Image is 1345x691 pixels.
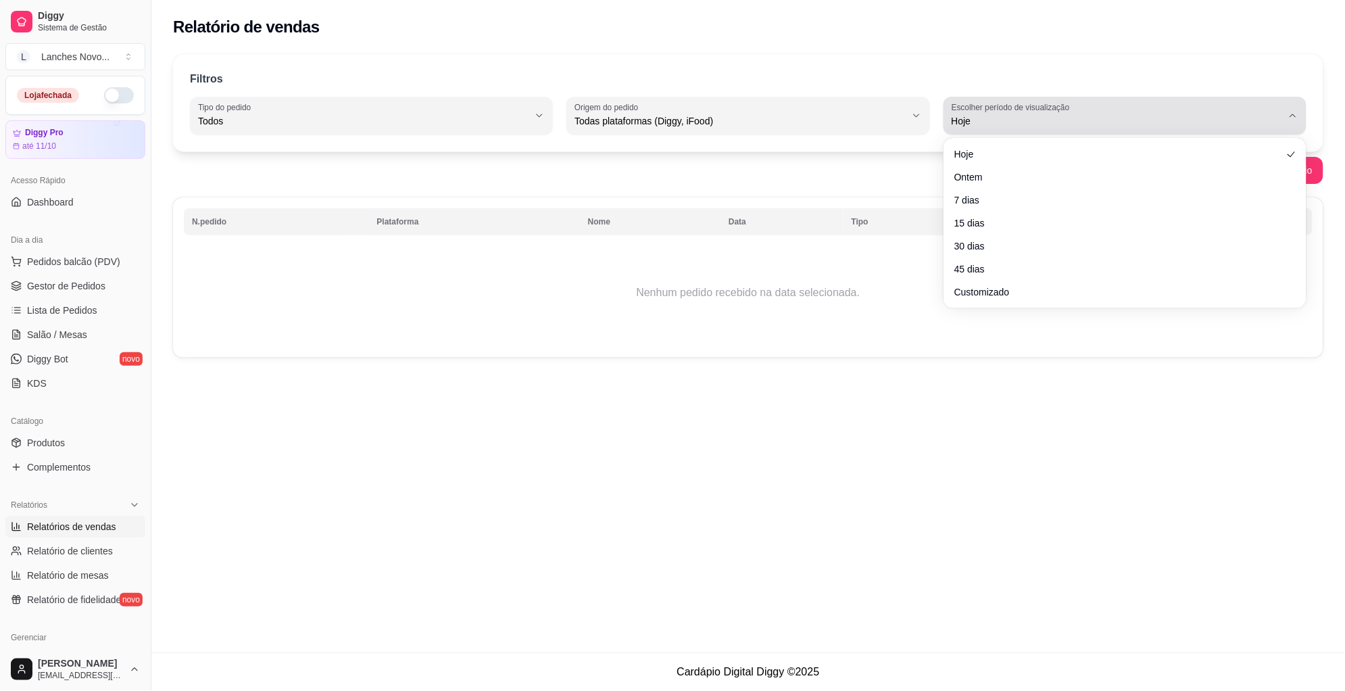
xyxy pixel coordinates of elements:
span: Complementos [27,460,91,474]
span: Relatório de clientes [27,544,113,558]
span: Produtos [27,436,65,450]
span: Todos [198,114,529,128]
div: Acesso Rápido [5,170,145,191]
span: Relatórios de vendas [27,520,116,533]
span: 15 dias [954,216,1282,230]
article: até 11/10 [22,141,56,151]
label: Tipo do pedido [198,101,255,113]
span: Sistema de Gestão [38,22,140,33]
span: 45 dias [954,262,1282,276]
span: 7 dias [954,193,1282,207]
span: Relatório de fidelidade [27,593,121,606]
span: Customizado [954,285,1282,299]
td: Nenhum pedido recebido na data selecionada. [184,239,1313,347]
th: Plataforma [369,208,580,235]
span: Pedidos balcão (PDV) [27,255,120,268]
p: Filtros [190,71,223,87]
span: Relatório de mesas [27,569,109,582]
span: [EMAIL_ADDRESS][DOMAIN_NAME] [38,670,124,681]
th: N.pedido [184,208,369,235]
span: Gestor de Pedidos [27,279,105,293]
span: Relatórios [11,500,47,510]
th: Tipo [843,208,964,235]
span: Ontem [954,170,1282,184]
div: Dia a dia [5,229,145,251]
span: Todas plataformas (Diggy, iFood) [574,114,905,128]
button: Select a team [5,43,145,70]
span: Hoje [954,147,1282,161]
span: 30 dias [954,239,1282,253]
span: Diggy [38,10,140,22]
span: Lista de Pedidos [27,304,97,317]
footer: Cardápio Digital Diggy © 2025 [151,652,1345,691]
span: Diggy Bot [27,352,68,366]
article: Diggy Pro [25,128,64,138]
span: L [17,50,30,64]
div: Gerenciar [5,627,145,648]
div: Loja fechada [17,88,79,103]
div: Catálogo [5,410,145,432]
th: Data [720,208,843,235]
button: Alterar Status [104,87,134,103]
th: Nome [580,208,720,235]
label: Escolher período de visualização [952,101,1074,113]
span: Hoje [952,114,1282,128]
span: Dashboard [27,195,74,209]
label: Origem do pedido [574,101,643,113]
span: [PERSON_NAME] [38,658,124,670]
h2: Relatório de vendas [173,16,320,38]
div: Lanches Novo ... [41,50,109,64]
span: KDS [27,377,47,390]
span: Salão / Mesas [27,328,87,341]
